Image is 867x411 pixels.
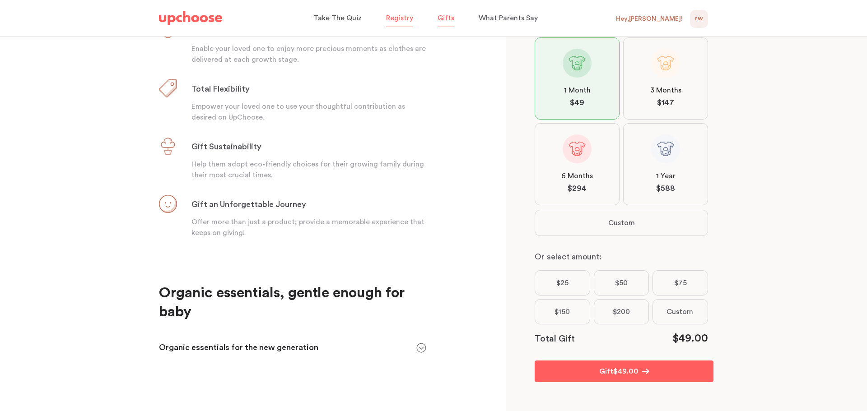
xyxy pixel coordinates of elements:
h3: Gift Sustainability [191,142,261,152]
a: Gifts [438,9,457,27]
span: RW [695,14,703,24]
p: Or select amount: [535,250,708,263]
label: $50 [594,270,649,296]
p: Gift [599,366,613,377]
div: Hey, [PERSON_NAME] ! [616,15,683,23]
h3: Gift an Unforgettable Journey [191,199,306,210]
label: $200 [594,299,649,324]
span: What Parents Say [479,14,538,22]
p: Enable your loved one to enjoy more precious moments as clothes are delivered at each growth stage. [191,43,426,65]
label: $75 [653,270,708,296]
button: Custom [535,210,708,236]
span: 1 Year [656,171,676,181]
button: Gift$49.00 [535,360,713,382]
label: $25 [535,270,590,296]
span: $ 294 [568,183,587,194]
span: $ 49.00 [613,366,639,377]
a: Registry [386,9,416,27]
img: Total Flexibility [159,79,177,97]
h3: Organic essentials for the new generation [159,342,407,353]
span: $ 147 [657,97,674,108]
span: Custom [667,306,693,317]
span: $ 49 [570,97,584,108]
span: Gifts [438,14,454,22]
img: The Gift of Sustainability [159,137,177,155]
span: $ 588 [656,183,675,194]
span: 6 Months [561,171,593,181]
a: Take The Quiz [313,9,364,27]
a: UpChoose [159,9,222,28]
span: Registry [386,14,413,22]
p: Total Gift [535,332,575,346]
strong: Organic essentials, gentle enough for baby [159,286,405,319]
label: $150 [535,299,590,324]
p: Help them adopt eco-friendly choices for their growing family during their most crucial times. [191,159,426,180]
span: 1 Month [564,85,591,96]
a: What Parents Say [479,9,541,27]
img: UpChoose [159,11,222,25]
div: Organic essentials for the new generation [159,342,426,353]
p: Empower your loved one to use your thoughtful contribution as desired on UpChoose. [191,101,426,123]
p: Offer more than just a product; provide a memorable experience that keeps on giving! [191,217,426,238]
img: Gift an Unforgettable Journey [159,195,177,213]
div: $ 49.00 [672,332,708,346]
h3: Total Flexibility [191,84,250,95]
span: 3 Months [650,85,681,96]
span: Take The Quiz [313,14,362,22]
